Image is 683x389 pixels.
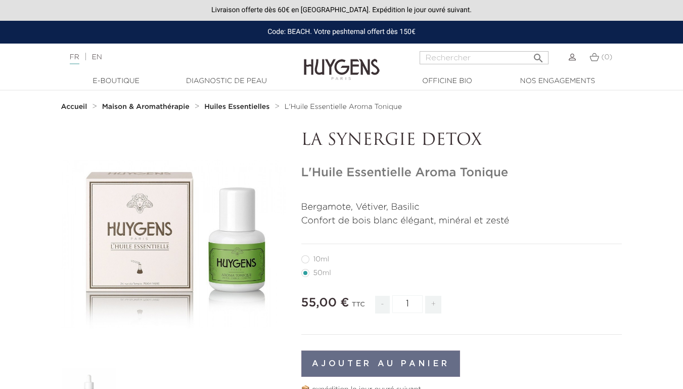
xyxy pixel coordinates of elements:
[70,54,79,64] a: FR
[301,297,349,309] span: 55,00 €
[204,103,272,111] a: Huiles Essentielles
[285,103,402,111] a: L'Huile Essentielle Aroma Tonique
[375,296,389,314] span: -
[301,166,622,180] h1: L'Huile Essentielle Aroma Tonique
[392,295,423,313] input: Quantité
[61,103,87,110] strong: Accueil
[425,296,441,314] span: +
[285,103,402,110] span: L'Huile Essentielle Aroma Tonique
[66,76,167,87] a: E-Boutique
[529,48,548,62] button: 
[301,131,622,150] p: LA SYNERGIE DETOX
[507,76,608,87] a: Nos engagements
[102,103,192,111] a: Maison & Aromathérapie
[301,201,622,214] p: Bergamote, Vétiver, Basilic
[176,76,277,87] a: Diagnostic de peau
[301,255,341,263] label: 10ml
[532,49,544,61] i: 
[65,51,277,63] div: |
[397,76,498,87] a: Officine Bio
[601,54,612,61] span: (0)
[304,43,380,82] img: Huygens
[301,214,622,228] p: Confort de bois blanc élégant, minéral et zesté
[301,269,343,277] label: 50ml
[61,103,89,111] a: Accueil
[204,103,269,110] strong: Huiles Essentielles
[301,351,461,377] button: Ajouter au panier
[102,103,190,110] strong: Maison & Aromathérapie
[92,54,102,61] a: EN
[420,51,549,64] input: Rechercher
[352,294,365,321] div: TTC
